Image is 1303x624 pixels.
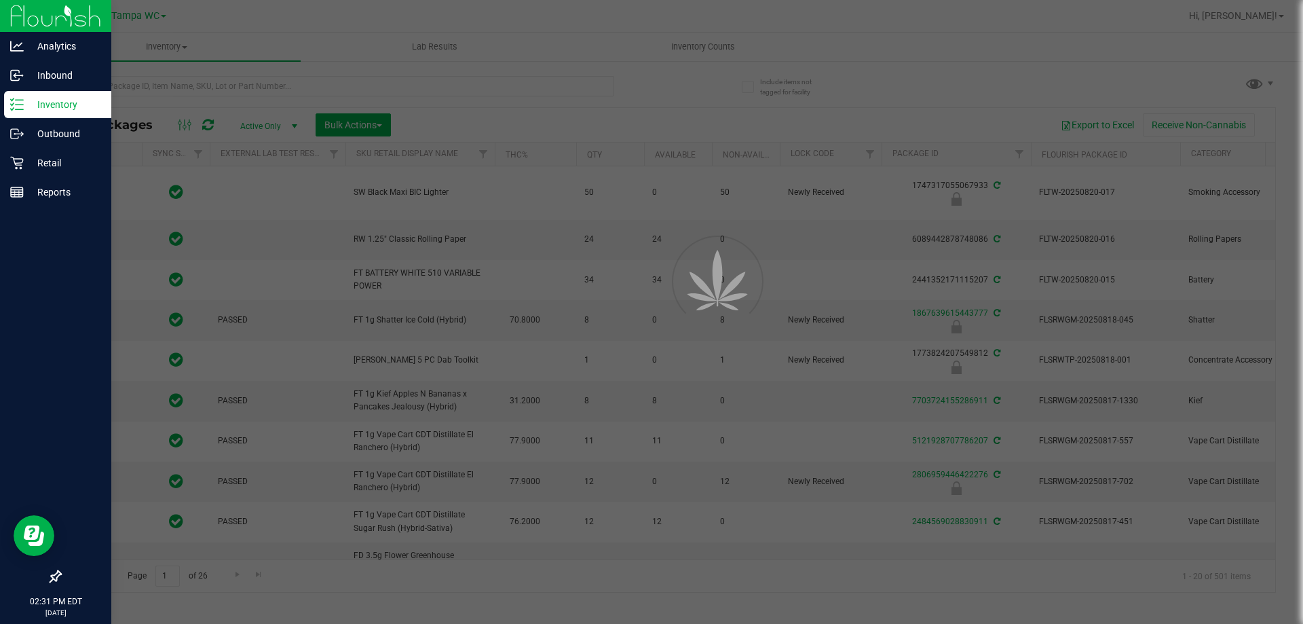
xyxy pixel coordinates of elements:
[24,184,105,200] p: Reports
[24,96,105,113] p: Inventory
[24,38,105,54] p: Analytics
[10,39,24,53] inline-svg: Analytics
[10,185,24,199] inline-svg: Reports
[24,155,105,171] p: Retail
[10,98,24,111] inline-svg: Inventory
[6,608,105,618] p: [DATE]
[24,126,105,142] p: Outbound
[10,127,24,141] inline-svg: Outbound
[24,67,105,84] p: Inbound
[14,515,54,556] iframe: Resource center
[10,156,24,170] inline-svg: Retail
[6,595,105,608] p: 02:31 PM EDT
[10,69,24,82] inline-svg: Inbound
